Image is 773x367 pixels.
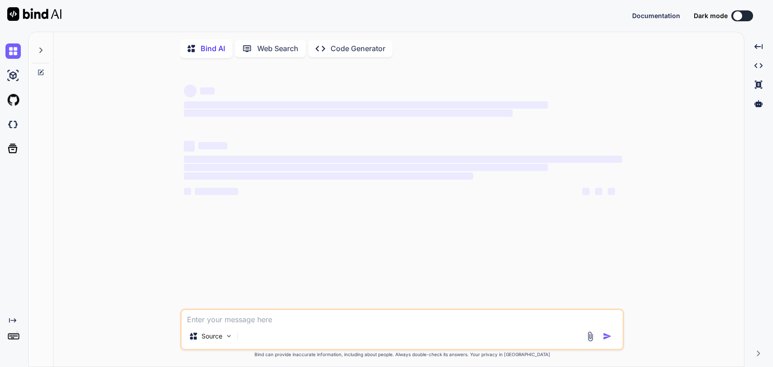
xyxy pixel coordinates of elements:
img: attachment [585,331,595,342]
p: Bind AI [201,44,225,52]
span: ‌ [184,141,195,152]
img: chat [5,43,21,59]
button: Documentation [632,12,680,19]
span: ‌ [198,142,227,149]
span: ‌ [184,156,622,163]
span: ‌ [184,85,197,97]
span: ‌ [184,164,547,171]
span: ‌ [184,110,513,117]
span: ‌ [582,188,590,195]
p: Code Generator [331,44,385,52]
img: Bind AI [7,7,62,21]
img: Pick Models [225,332,233,340]
span: ‌ [184,101,547,109]
span: ‌ [184,172,473,180]
span: Dark mode [694,11,728,20]
img: githubLight [5,92,21,108]
span: ‌ [608,188,615,195]
span: ‌ [200,87,215,95]
img: darkCloudIdeIcon [5,117,21,132]
img: icon [603,332,612,341]
img: ai-studio [5,68,21,83]
span: ‌ [184,188,191,195]
p: Source [202,332,222,341]
p: Web Search [257,44,298,52]
p: Bind can provide inaccurate information, including about people. Always double-check its answers.... [180,352,624,357]
span: ‌ [595,188,602,195]
span: ‌ [195,188,238,195]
